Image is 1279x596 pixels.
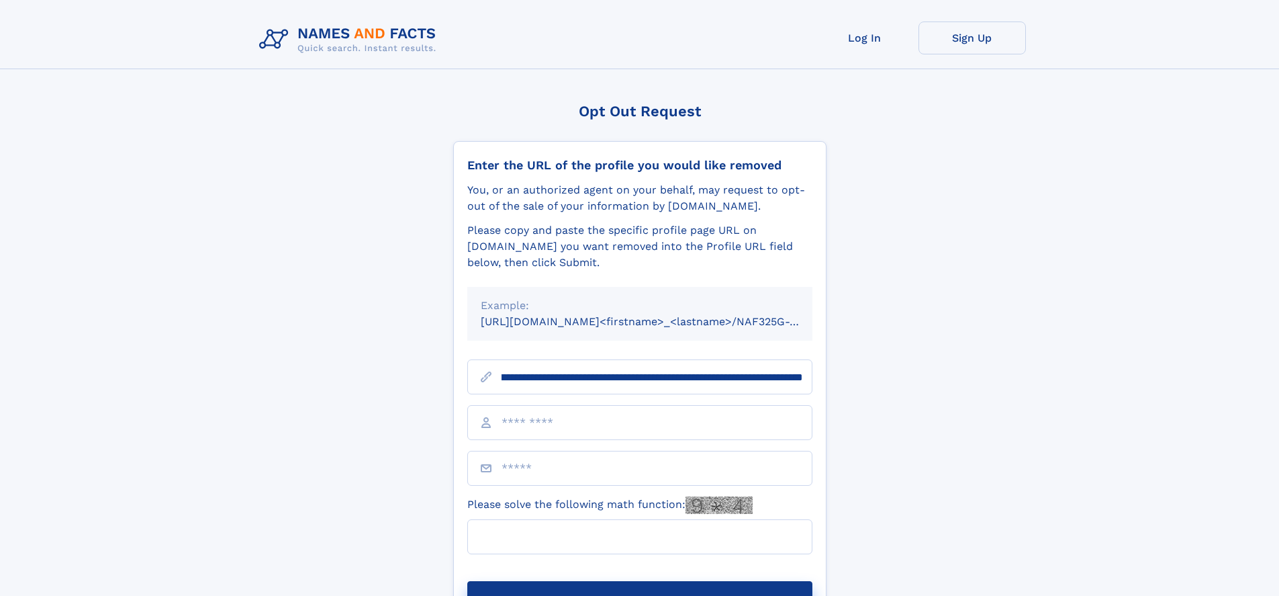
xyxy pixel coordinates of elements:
[918,22,1026,54] a: Sign Up
[467,497,753,514] label: Please solve the following math function:
[254,22,447,58] img: Logo Names and Facts
[467,158,812,173] div: Enter the URL of the profile you would like removed
[481,298,799,314] div: Example:
[467,182,812,214] div: You, or an authorized agent on your behalf, may request to opt-out of the sale of your informatio...
[453,103,826,120] div: Opt Out Request
[811,22,918,54] a: Log In
[481,315,838,328] small: [URL][DOMAIN_NAME]<firstname>_<lastname>/NAF325G-xxxxxxxx
[467,222,812,271] div: Please copy and paste the specific profile page URL on [DOMAIN_NAME] you want removed into the Pr...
